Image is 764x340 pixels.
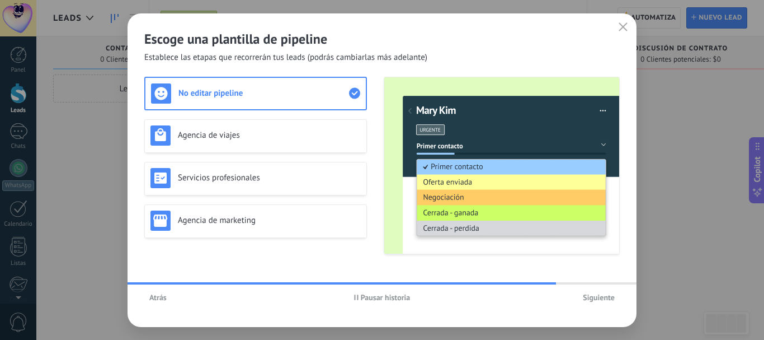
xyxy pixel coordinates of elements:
[144,52,427,63] span: Establece las etapas que recorrerán tus leads (podrás cambiarlas más adelante)
[361,294,411,301] span: Pausar historia
[149,294,167,301] span: Atrás
[349,289,416,306] button: Pausar historia
[144,30,620,48] h2: Escoge una plantilla de pipeline
[178,173,361,183] h3: Servicios profesionales
[578,289,620,306] button: Siguiente
[144,289,172,306] button: Atrás
[583,294,615,301] span: Siguiente
[178,130,361,141] h3: Agencia de viajes
[178,88,349,99] h3: No editar pipeline
[178,215,361,226] h3: Agencia de marketing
